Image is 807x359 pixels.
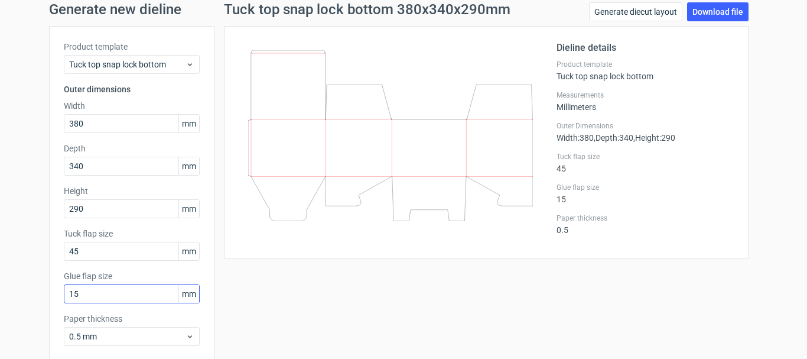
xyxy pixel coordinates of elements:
[557,152,734,173] div: 45
[557,121,734,131] label: Outer Dimensions
[557,133,594,143] span: Width : 380
[224,2,510,17] h1: Tuck top snap lock bottom 380x340x290mm
[557,152,734,161] label: Tuck flap size
[557,60,734,81] div: Tuck top snap lock bottom
[64,313,200,325] label: Paper thickness
[69,59,186,70] span: Tuck top snap lock bottom
[594,133,633,143] span: , Depth : 340
[589,2,682,21] a: Generate diecut layout
[178,115,199,132] span: mm
[64,41,200,53] label: Product template
[557,214,734,223] label: Paper thickness
[687,2,749,21] a: Download file
[557,183,734,204] div: 15
[557,183,734,192] label: Glue flap size
[64,270,200,282] label: Glue flap size
[178,200,199,218] span: mm
[64,100,200,112] label: Width
[557,41,734,55] h2: Dieline details
[49,2,758,17] h1: Generate new dieline
[64,143,200,154] label: Depth
[557,60,734,69] label: Product template
[557,214,734,235] div: 0.5
[69,331,186,342] span: 0.5 mm
[64,185,200,197] label: Height
[178,242,199,260] span: mm
[178,157,199,175] span: mm
[557,90,734,112] div: Millimeters
[64,83,200,95] h3: Outer dimensions
[178,285,199,303] span: mm
[557,90,734,100] label: Measurements
[64,228,200,240] label: Tuck flap size
[633,133,675,143] span: , Height : 290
